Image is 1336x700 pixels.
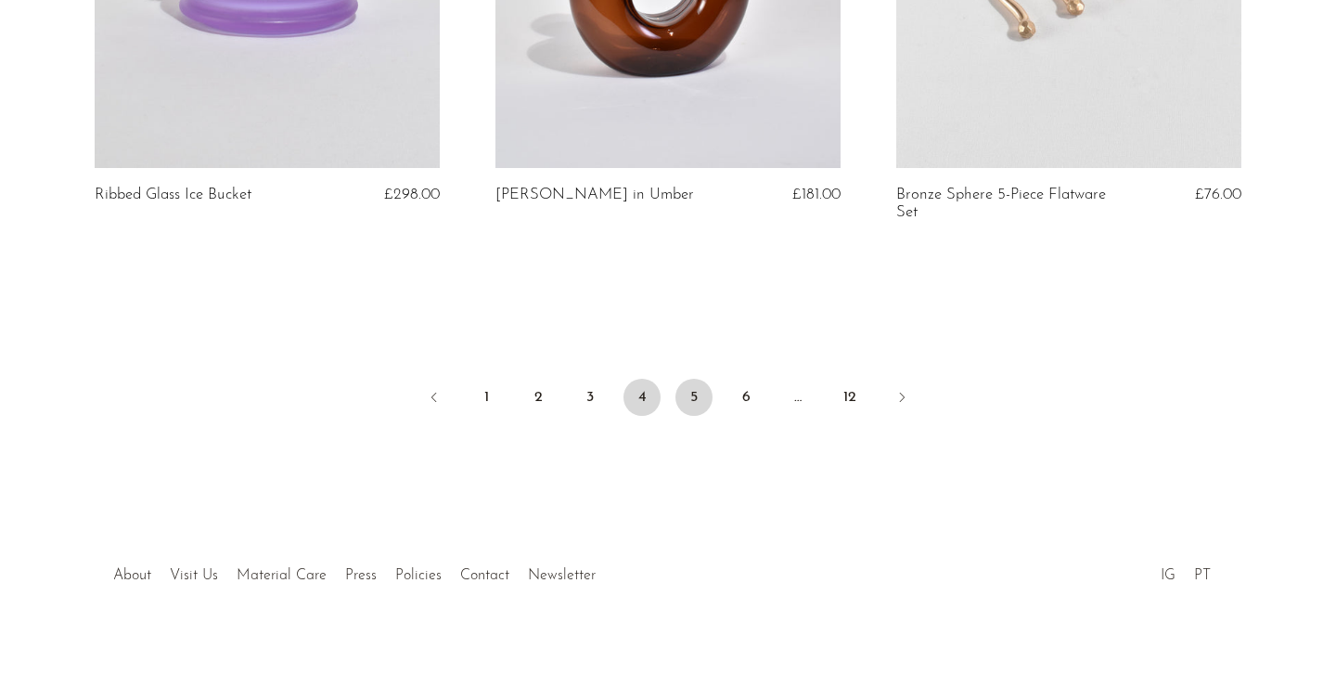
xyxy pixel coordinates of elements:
a: Next [883,379,920,420]
a: 6 [727,379,764,416]
a: Material Care [237,568,327,583]
span: … [779,379,816,416]
a: 12 [831,379,868,416]
span: £181.00 [792,187,841,202]
ul: Quick links [104,553,605,589]
a: Contact [460,568,509,583]
a: Visit Us [170,568,218,583]
a: Bronze Sphere 5-Piece Flatware Set [896,187,1126,221]
a: IG [1161,568,1175,583]
a: Press [345,568,377,583]
a: Ribbed Glass Ice Bucket [95,187,251,203]
a: 5 [675,379,713,416]
a: 3 [572,379,609,416]
a: 1 [468,379,505,416]
ul: Social Medias [1151,553,1220,589]
a: Policies [395,568,442,583]
span: £76.00 [1195,187,1241,202]
span: £298.00 [384,187,440,202]
a: [PERSON_NAME] in Umber [495,187,694,203]
a: PT [1194,568,1211,583]
a: 2 [520,379,557,416]
a: About [113,568,151,583]
a: Previous [416,379,453,420]
span: 4 [623,379,661,416]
